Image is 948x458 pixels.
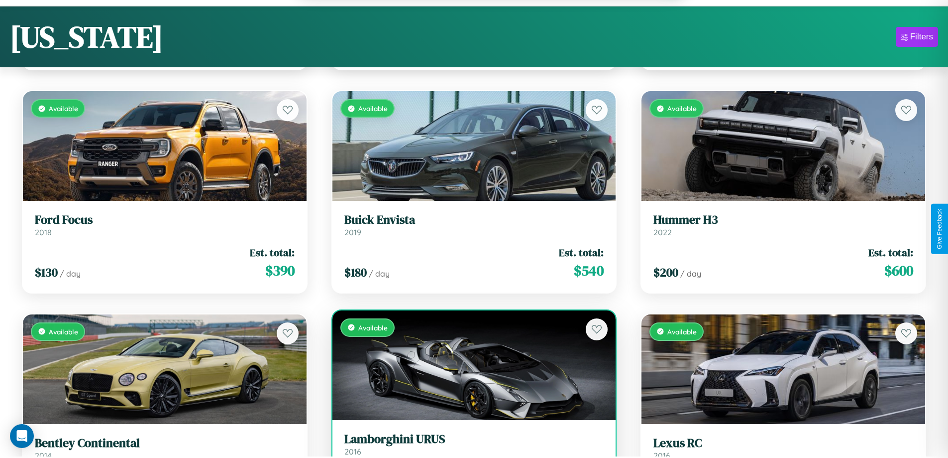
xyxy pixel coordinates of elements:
span: Available [358,104,388,113]
div: Filters [910,32,933,42]
h3: Buick Envista [344,213,604,227]
span: Available [667,327,697,336]
div: Open Intercom Messenger [10,424,34,448]
span: $ 600 [884,261,913,281]
span: $ 200 [653,264,678,281]
a: Hummer H32022 [653,213,913,237]
h3: Lamborghini URUS [344,432,604,447]
button: Filters [896,27,938,47]
span: Available [358,323,388,332]
span: Available [667,104,697,113]
span: 2019 [344,227,361,237]
span: / day [680,269,701,279]
span: Est. total: [868,245,913,260]
h3: Hummer H3 [653,213,913,227]
span: Available [49,104,78,113]
span: $ 130 [35,264,58,281]
span: 2018 [35,227,52,237]
span: 2022 [653,227,672,237]
h3: Bentley Continental [35,436,295,451]
span: $ 180 [344,264,367,281]
h1: [US_STATE] [10,16,163,57]
span: / day [369,269,390,279]
span: / day [60,269,81,279]
a: Ford Focus2018 [35,213,295,237]
span: Available [49,327,78,336]
a: Lamborghini URUS2016 [344,432,604,457]
h3: Lexus RC [653,436,913,451]
a: Buick Envista2019 [344,213,604,237]
h3: Ford Focus [35,213,295,227]
span: $ 390 [265,261,295,281]
div: Give Feedback [936,209,943,249]
span: $ 540 [574,261,604,281]
span: 2016 [344,447,361,457]
span: Est. total: [559,245,604,260]
span: Est. total: [250,245,295,260]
